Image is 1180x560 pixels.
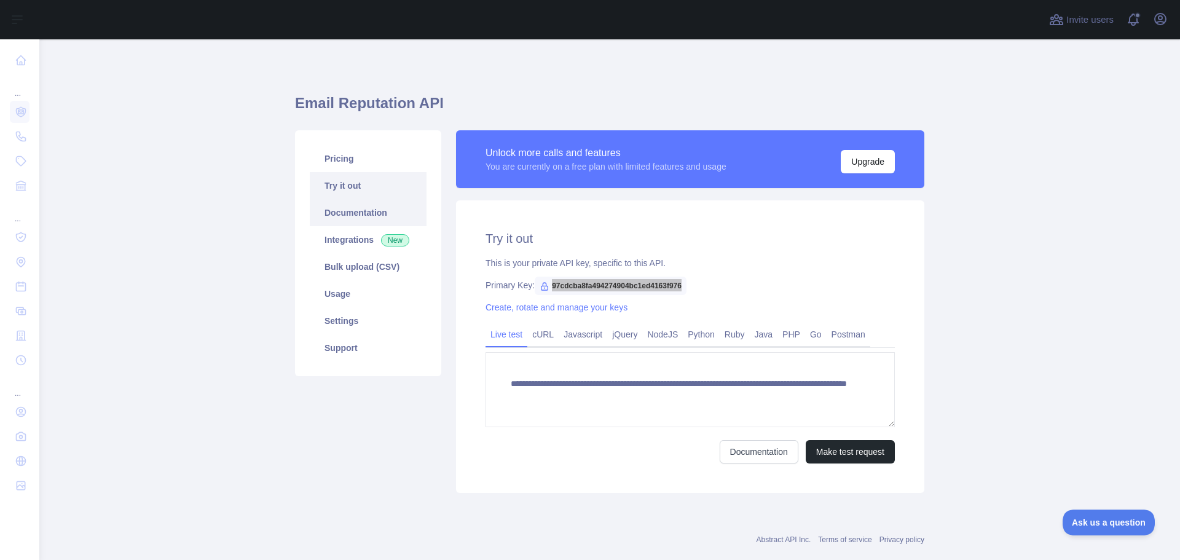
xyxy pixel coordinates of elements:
div: ... [10,74,29,98]
a: Settings [310,307,427,334]
button: Make test request [806,440,895,463]
a: Bulk upload (CSV) [310,253,427,280]
span: Invite users [1066,13,1114,27]
span: 97cdcba8fa494274904bc1ed4163f976 [535,277,686,295]
div: ... [10,374,29,398]
a: Try it out [310,172,427,199]
a: PHP [777,325,805,344]
h1: Email Reputation API [295,93,924,123]
button: Invite users [1047,10,1116,30]
a: Python [683,325,720,344]
button: Upgrade [841,150,895,173]
a: Pricing [310,145,427,172]
span: New [381,234,409,246]
div: You are currently on a free plan with limited features and usage [486,160,726,173]
a: Live test [486,325,527,344]
div: Primary Key: [486,279,895,291]
h2: Try it out [486,230,895,247]
a: cURL [527,325,559,344]
a: Support [310,334,427,361]
a: Documentation [720,440,798,463]
div: This is your private API key, specific to this API. [486,257,895,269]
iframe: Toggle Customer Support [1063,510,1155,535]
a: Ruby [720,325,750,344]
a: Privacy policy [879,535,924,544]
a: Postman [827,325,870,344]
a: Create, rotate and manage your keys [486,302,627,312]
a: Java [750,325,778,344]
a: Javascript [559,325,607,344]
a: NodeJS [642,325,683,344]
a: Integrations New [310,226,427,253]
div: Unlock more calls and features [486,146,726,160]
a: Go [805,325,827,344]
a: Abstract API Inc. [757,535,811,544]
a: Documentation [310,199,427,226]
a: Usage [310,280,427,307]
a: jQuery [607,325,642,344]
a: Terms of service [818,535,871,544]
div: ... [10,199,29,224]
